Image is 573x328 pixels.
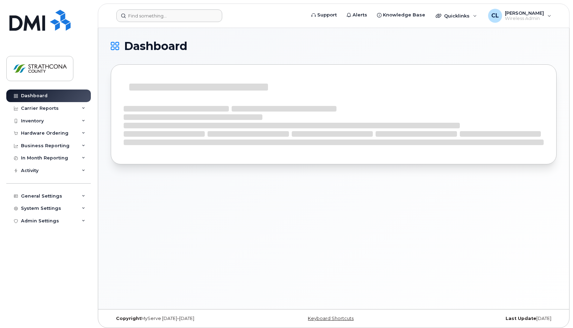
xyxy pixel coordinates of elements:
[116,316,141,321] strong: Copyright
[506,316,536,321] strong: Last Update
[308,316,354,321] a: Keyboard Shortcuts
[111,316,259,321] div: MyServe [DATE]–[DATE]
[124,41,187,51] span: Dashboard
[408,316,557,321] div: [DATE]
